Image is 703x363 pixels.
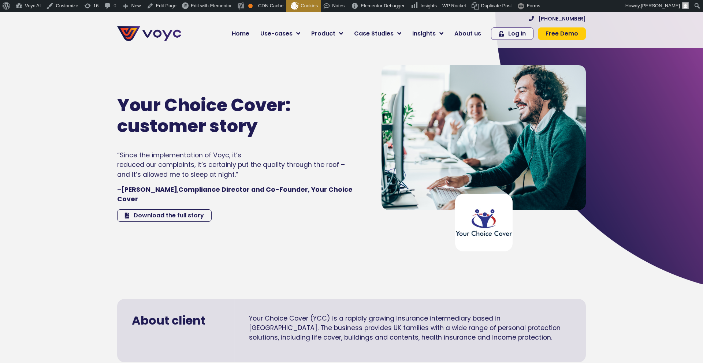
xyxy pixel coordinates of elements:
a: Use-cases [255,26,306,41]
a: Free Demo [538,27,586,40]
p: Your Choice Cover (YCC) is a rapidly growing insurance intermediary based in [GEOGRAPHIC_DATA]. T... [249,314,571,343]
a: Insights [407,26,449,41]
strong: Compliance Director and Co-Founder, Your Choice Cover [117,185,353,203]
a: Log In [491,27,533,40]
strong: [PERSON_NAME] [121,185,177,194]
p: “Since the implementation of Voyc, it’s reduced our complaints, it’s certainly put the quality th... [117,150,355,179]
span: [PHONE_NUMBER] [538,16,586,21]
a: Home [226,26,255,41]
span: Free Demo [546,31,578,37]
span: Home [232,29,249,38]
span: Log In [508,31,526,37]
div: OK [248,4,253,8]
span: Insights [412,29,436,38]
a: Download the full story [117,209,212,222]
h1: Your Choice Cover: customer story [117,95,314,137]
span: Use-cases [260,29,293,38]
a: About us [449,26,487,41]
span: – , [117,185,353,203]
a: Product [306,26,349,41]
img: voyc-full-logo [117,26,181,41]
a: [PHONE_NUMBER] [529,16,586,21]
h2: About client [132,314,219,328]
span: Case Studies [354,29,394,38]
a: Case Studies [349,26,407,41]
span: About us [454,29,481,38]
span: Product [311,29,335,38]
span: Download the full story [134,213,204,218]
span: Edit with Elementor [191,3,232,8]
span: [PERSON_NAME] [641,3,680,8]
